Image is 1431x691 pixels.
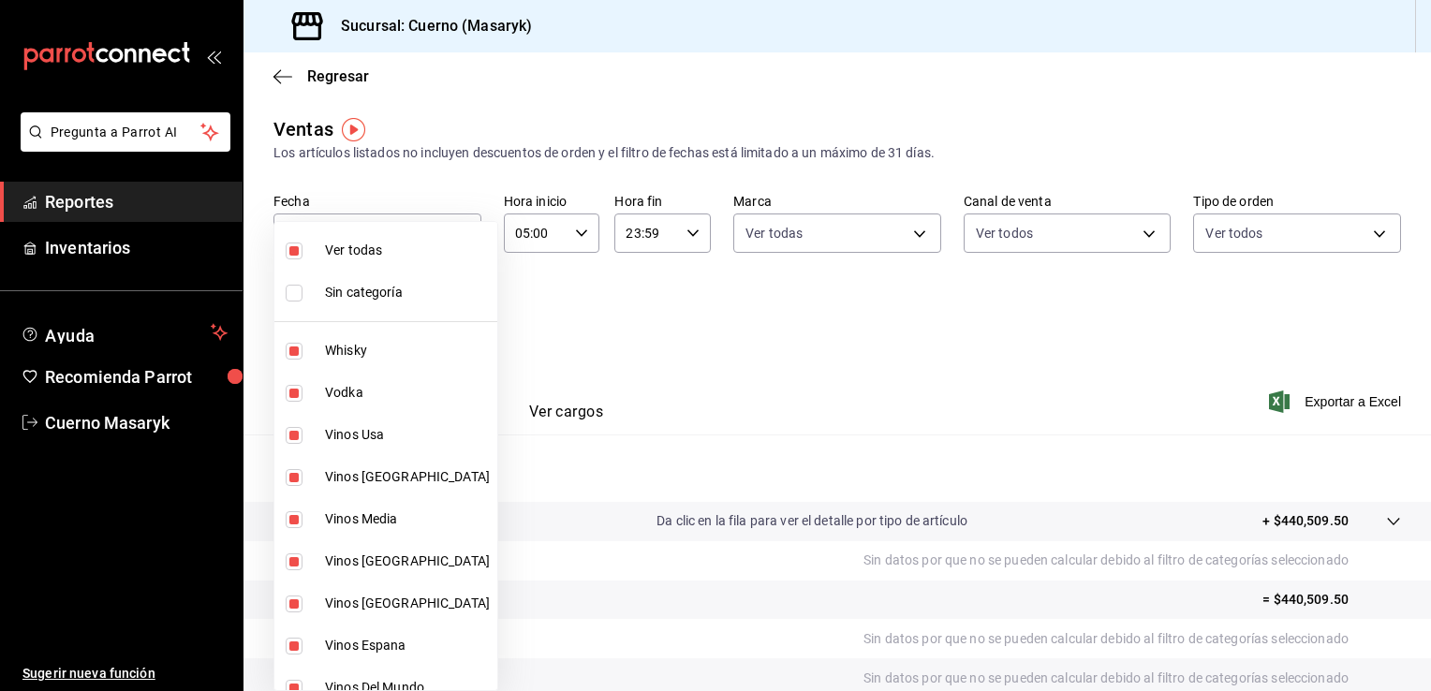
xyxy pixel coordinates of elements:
[325,551,490,571] span: Vinos [GEOGRAPHIC_DATA]
[325,241,490,260] span: Ver todas
[325,509,490,529] span: Vinos Media
[342,118,365,141] img: Tooltip marker
[325,383,490,403] span: Vodka
[325,425,490,445] span: Vinos Usa
[325,636,490,655] span: Vinos Espana
[325,467,490,487] span: Vinos [GEOGRAPHIC_DATA]
[325,594,490,613] span: Vinos [GEOGRAPHIC_DATA]
[325,283,490,302] span: Sin categoría
[325,341,490,360] span: Whisky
